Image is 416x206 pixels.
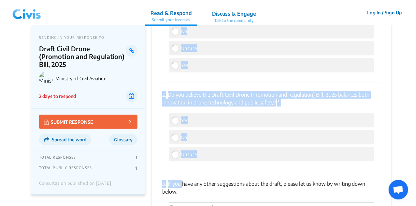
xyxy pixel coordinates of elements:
p: Ministry of Civil Aviation [55,76,137,81]
img: navlogo.png [10,3,44,23]
span: 2. [162,91,166,98]
p: Draft Civil Drone (Promotion and Regulation) Bill, 2025 [39,45,126,68]
span: 3. [162,181,166,187]
span: Yes [181,118,189,123]
span: Unsure [181,45,197,51]
p: Talk to the community [212,18,256,24]
p: SENDING IN YOUR RESPONSE TO [39,35,137,40]
span: Spread the word [52,137,86,142]
p: TOTAL RESPONSES [39,155,76,160]
img: Ministry of Civil Aviation logo [39,71,53,85]
p: TOTAL PUBLIC RESPONSES [39,166,92,171]
p: If you have any other suggestions about the draft, please let us know by writing down below. [162,180,381,196]
p: SUBMIT RESPONSE [44,118,93,125]
input: No [172,134,178,140]
span: Unsure [181,151,197,157]
input: No [172,28,178,34]
span: No [181,28,188,34]
input: Unsure [172,45,178,51]
div: Open chat [389,180,408,199]
img: Vector.jpg [44,119,49,125]
span: Yes [181,62,189,68]
p: 1 [136,155,137,160]
p: 2 days to respond [39,93,76,100]
div: Consultation published on [DATE] [39,181,111,189]
button: Spread the word [39,134,91,145]
button: SUBMIT RESPONSE [39,115,137,129]
button: Glossary [109,134,137,145]
span: No [181,135,188,140]
p: 1 [136,166,137,171]
button: Log In / Sign Up [363,8,406,18]
p: Do you believe the Draft Civil Drone (Promotion and Regulation) Bill, 2025 balances both innovati... [162,91,381,106]
p: Submit your feedback [151,17,192,23]
input: Yes [172,62,178,68]
input: Yes [172,117,178,123]
input: Unsure [172,151,178,157]
p: Discuss & Engage [212,10,256,18]
span: Glossary [114,137,133,142]
p: Read & Respond [151,9,192,17]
